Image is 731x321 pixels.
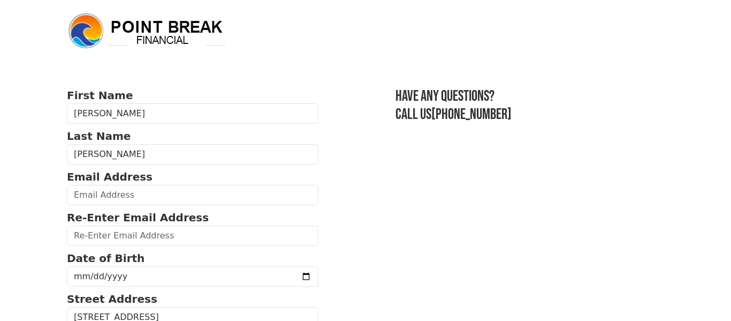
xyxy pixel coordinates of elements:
[67,252,144,265] strong: Date of Birth
[67,89,133,102] strong: First Name
[395,87,664,106] h3: Have any questions?
[67,293,157,305] strong: Street Address
[431,106,512,123] a: [PHONE_NUMBER]
[67,130,131,143] strong: Last Name
[67,12,227,50] img: logo.png
[67,185,318,205] input: Email Address
[67,211,209,224] strong: Re-Enter Email Address
[67,144,318,165] input: Last Name
[395,106,664,124] h3: Call us
[67,103,318,124] input: First Name
[67,170,153,183] strong: Email Address
[67,226,318,246] input: Re-Enter Email Address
